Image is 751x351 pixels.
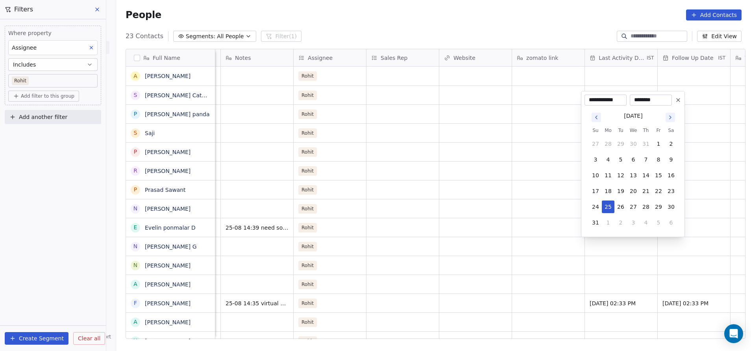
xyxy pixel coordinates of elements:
button: 19 [614,185,627,197]
button: 28 [640,201,652,213]
th: Sunday [589,126,602,134]
button: 30 [627,137,640,150]
button: 11 [602,169,614,182]
button: Go to next month [665,112,676,123]
th: Thursday [640,126,652,134]
button: 6 [665,216,677,229]
button: 26 [614,201,627,213]
button: 15 [652,169,665,182]
button: 3 [589,153,602,166]
button: 1 [602,216,614,229]
th: Saturday [665,126,677,134]
button: 1 [652,137,665,150]
button: 16 [665,169,677,182]
th: Monday [602,126,614,134]
button: 2 [614,216,627,229]
th: Tuesday [614,126,627,134]
button: 25 [602,201,614,213]
button: 10 [589,169,602,182]
button: 20 [627,185,640,197]
button: Go to previous month [591,112,602,123]
button: 24 [589,201,602,213]
button: 3 [627,216,640,229]
button: 27 [589,137,602,150]
button: 18 [602,185,614,197]
button: 23 [665,185,677,197]
button: 4 [640,216,652,229]
button: 5 [614,153,627,166]
button: 5 [652,216,665,229]
button: 28 [602,137,614,150]
button: 14 [640,169,652,182]
th: Friday [652,126,665,134]
div: [DATE] [624,112,642,120]
button: 12 [614,169,627,182]
button: 4 [602,153,614,166]
button: 27 [627,201,640,213]
button: 21 [640,185,652,197]
button: 6 [627,153,640,166]
button: 13 [627,169,640,182]
th: Wednesday [627,126,640,134]
button: 8 [652,153,665,166]
button: 17 [589,185,602,197]
button: 2 [665,137,677,150]
button: 9 [665,153,677,166]
button: 29 [652,201,665,213]
button: 31 [589,216,602,229]
button: 29 [614,137,627,150]
button: 22 [652,185,665,197]
button: 31 [640,137,652,150]
button: 7 [640,153,652,166]
button: 30 [665,201,677,213]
